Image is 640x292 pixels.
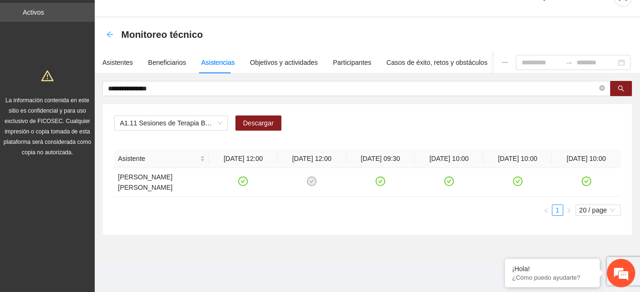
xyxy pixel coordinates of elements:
th: [DATE] 10:00 [552,150,621,168]
li: Previous Page [541,204,552,216]
div: Chatee con nosotros ahora [49,48,159,61]
textarea: Escriba su mensaje y pulse “Intro” [5,193,180,226]
th: [DATE] 09:30 [346,150,415,168]
span: to [565,59,573,66]
span: check-circle [444,177,454,186]
button: search [610,81,632,96]
span: arrow-left [106,31,114,38]
div: Back [106,31,114,39]
th: [DATE] 12:00 [278,150,346,168]
span: left [543,208,549,213]
a: 1 [552,205,563,215]
div: ¡Hola! [512,265,593,273]
span: close-circle [599,84,605,93]
span: right [566,208,572,213]
span: ellipsis [502,59,508,66]
span: search [618,85,624,93]
span: check-circle [513,177,523,186]
span: warning [41,70,54,82]
p: ¿Cómo puedo ayudarte? [512,274,593,281]
span: A1.11 Sesiones de Terapia Breve Centrada en Soluciones para Adolescentes [120,116,222,130]
span: Asistente [118,153,198,164]
td: [PERSON_NAME] [PERSON_NAME] [114,168,209,197]
span: swap-right [565,59,573,66]
a: Activos [23,9,44,16]
div: Asistencias [201,57,235,68]
div: Minimizar ventana de chat en vivo [155,5,178,27]
span: close-circle [599,85,605,91]
span: check-circle [307,177,316,186]
button: right [563,204,575,216]
th: [DATE] 10:00 [483,150,552,168]
span: check-circle [238,177,248,186]
li: Next Page [563,204,575,216]
th: [DATE] 12:00 [209,150,278,168]
span: check-circle [582,177,591,186]
div: Objetivos y actividades [250,57,318,68]
span: Descargar [243,118,274,128]
span: check-circle [376,177,385,186]
button: ellipsis [494,52,516,73]
th: [DATE] 10:00 [415,150,483,168]
button: Descargar [235,115,281,131]
div: Page Size [576,204,621,216]
button: left [541,204,552,216]
li: 1 [552,204,563,216]
span: Estamos en línea. [55,93,131,189]
div: Casos de éxito, retos y obstáculos [387,57,487,68]
div: Beneficiarios [148,57,186,68]
span: 20 / page [579,205,617,215]
span: La información contenida en este sitio es confidencial y para uso exclusivo de FICOSEC. Cualquier... [4,97,91,156]
span: Monitoreo técnico [121,27,203,42]
div: Asistentes [102,57,133,68]
div: Participantes [333,57,371,68]
th: Asistente [114,150,209,168]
